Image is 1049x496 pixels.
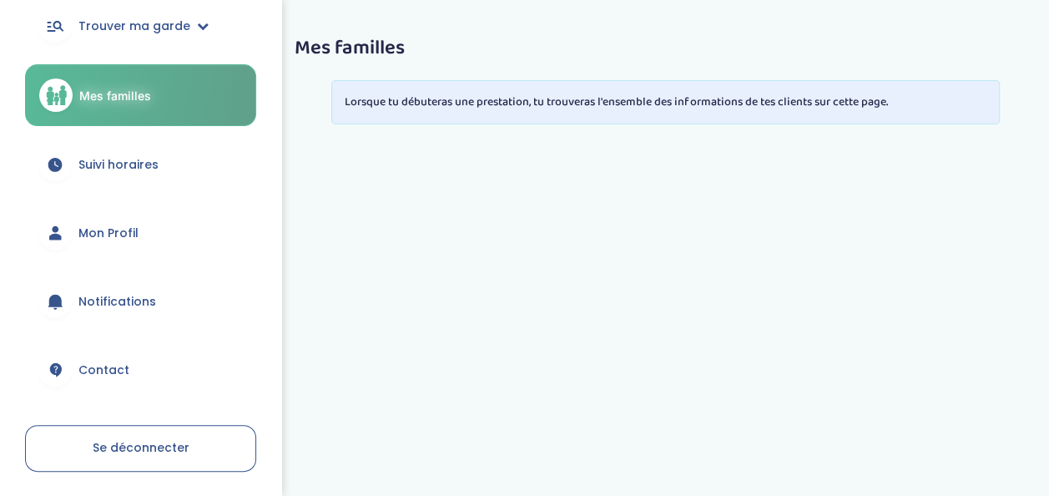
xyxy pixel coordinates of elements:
span: Trouver ma garde [78,18,190,35]
span: Notifications [78,293,156,311]
span: Mon Profil [78,225,139,242]
a: Mes familles [25,64,256,126]
h3: Mes familles [295,38,1036,59]
a: Se déconnecter [25,425,256,472]
span: Contact [78,362,129,379]
a: Suivi horaires [25,134,256,195]
span: Se déconnecter [93,439,189,456]
span: Suivi horaires [78,156,159,174]
span: Mes familles [79,87,151,104]
a: Notifications [25,271,256,332]
a: Contact [25,340,256,400]
p: Lorsque tu débuteras une prestation, tu trouveras l'ensemble des informations de tes clients sur ... [345,94,986,111]
a: Mon Profil [25,203,256,263]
